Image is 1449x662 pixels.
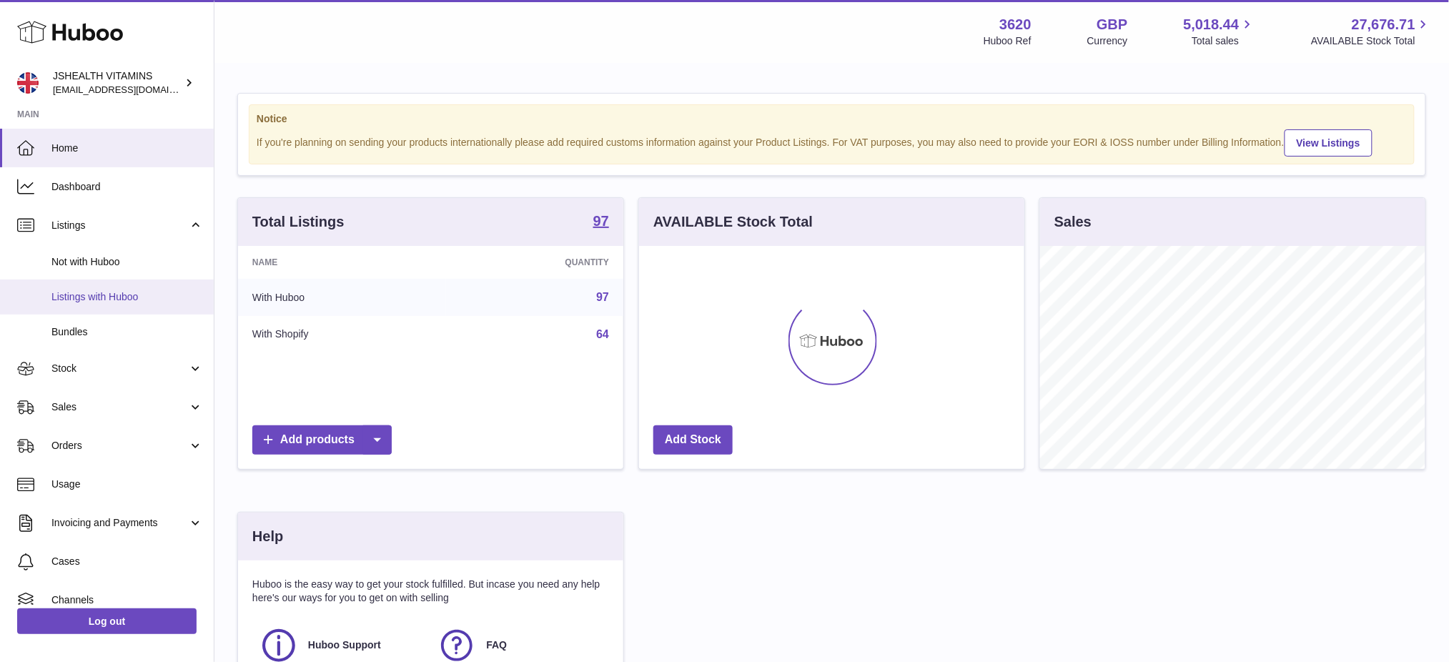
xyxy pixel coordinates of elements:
span: Not with Huboo [51,255,203,269]
strong: 3620 [999,15,1032,34]
img: internalAdmin-3620@internal.huboo.com [17,72,39,94]
span: Channels [51,593,203,607]
a: Log out [17,608,197,634]
span: Dashboard [51,180,203,194]
span: Orders [51,439,188,453]
span: Invoicing and Payments [51,516,188,530]
span: Bundles [51,325,203,339]
div: Currency [1087,34,1128,48]
span: [EMAIL_ADDRESS][DOMAIN_NAME] [53,84,210,95]
a: 27,676.71 AVAILABLE Stock Total [1311,15,1432,48]
span: Usage [51,478,203,491]
span: Cases [51,555,203,568]
span: AVAILABLE Stock Total [1311,34,1432,48]
span: Listings [51,219,188,232]
strong: GBP [1097,15,1127,34]
div: JSHEALTH VITAMINS [53,69,182,97]
span: 5,018.44 [1184,15,1240,34]
a: 5,018.44 Total sales [1184,15,1256,48]
span: Total sales [1192,34,1255,48]
span: Stock [51,362,188,375]
span: Sales [51,400,188,414]
span: 27,676.71 [1352,15,1415,34]
div: Huboo Ref [984,34,1032,48]
span: Home [51,142,203,155]
span: Listings with Huboo [51,290,203,304]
